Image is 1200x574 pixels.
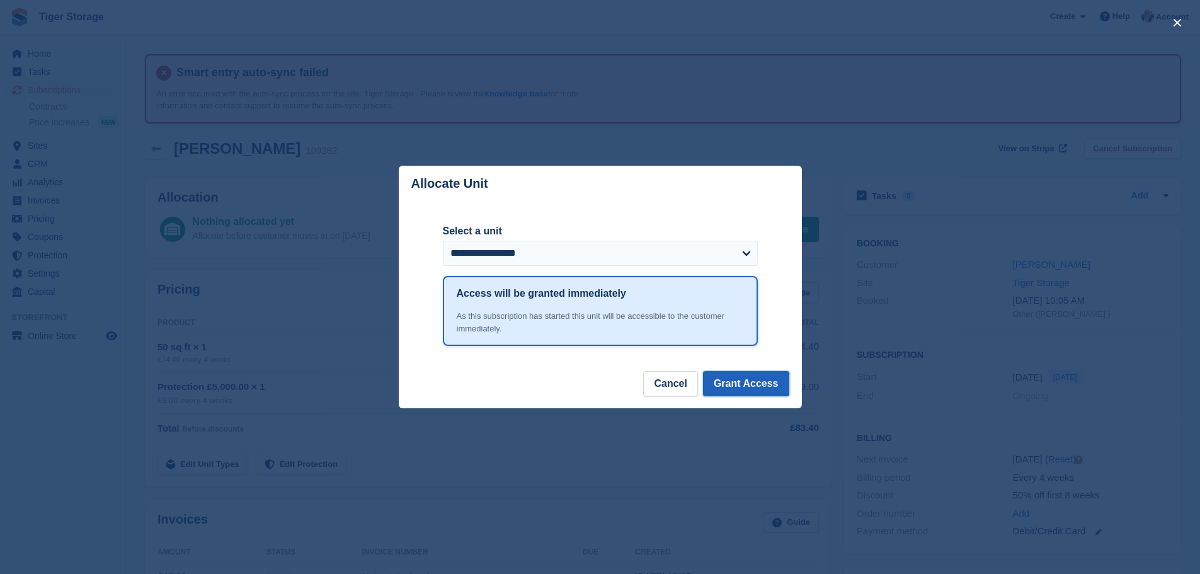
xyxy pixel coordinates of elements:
div: As this subscription has started this unit will be accessible to the customer immediately. [457,310,744,335]
p: Allocate Unit [411,176,488,191]
label: Select a unit [443,224,758,239]
button: close [1167,13,1187,33]
button: Cancel [643,371,697,396]
button: Grant Access [703,371,789,396]
h1: Access will be granted immediately [457,286,626,301]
